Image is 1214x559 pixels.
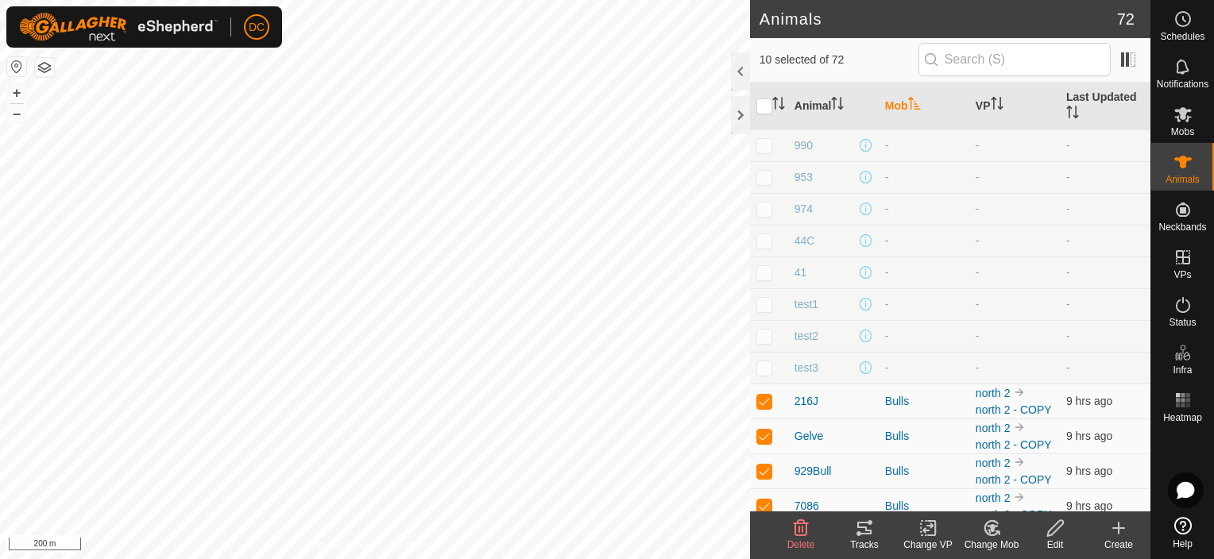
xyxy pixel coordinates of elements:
span: Animals [1166,175,1200,184]
span: DC [249,19,265,36]
a: north 2 [976,387,1011,399]
div: Bulls [885,463,963,480]
span: test2 [795,328,818,345]
th: Last Updated [1060,83,1150,130]
div: Bulls [885,428,963,445]
div: - [885,328,963,345]
span: Mobs [1171,127,1194,137]
p-sorticon: Activate to sort [831,99,844,112]
span: Status [1169,318,1196,327]
div: Tracks [833,538,896,552]
span: 974 [795,201,813,218]
app-display-virtual-paddock-transition: - [976,298,980,310]
div: - [885,296,963,313]
button: – [7,104,26,123]
img: to [1013,491,1026,503]
th: VP [969,83,1060,130]
th: Mob [879,83,969,130]
th: Animal [788,83,879,130]
a: north 2 [976,422,1011,434]
app-display-virtual-paddock-transition: - [976,266,980,279]
div: Bulls [885,393,963,410]
p-sorticon: Activate to sort [991,99,1003,112]
app-display-virtual-paddock-transition: - [976,202,980,215]
a: Contact Us [391,538,438,553]
a: north 2 [976,457,1011,469]
img: Gallagher Logo [19,13,218,41]
div: Bulls [885,498,963,515]
app-display-virtual-paddock-transition: - [976,361,980,374]
span: - [1066,171,1070,183]
div: - [885,137,963,154]
button: + [7,83,26,102]
app-display-virtual-paddock-transition: - [976,139,980,152]
span: 11 Aug 2025, 9:25 pm [1066,499,1112,512]
span: 216J [795,393,818,410]
p-sorticon: Activate to sort [1066,108,1079,121]
span: 7086 [795,498,819,515]
a: north 2 - COPY [976,508,1052,521]
div: Change Mob [960,538,1023,552]
span: Schedules [1160,32,1204,41]
span: - [1066,139,1070,152]
app-display-virtual-paddock-transition: - [976,234,980,247]
span: Notifications [1157,79,1208,89]
a: north 2 [976,492,1011,504]
span: 953 [795,169,813,186]
span: - [1066,234,1070,247]
a: north 2 - COPY [976,403,1052,416]
span: 41 [795,264,807,281]
div: - [885,264,963,281]
img: to [1013,386,1026,399]
span: 11 Aug 2025, 9:25 pm [1066,395,1112,407]
span: - [1066,266,1070,279]
span: Help [1173,539,1193,549]
span: Gelve [795,428,824,445]
button: Map Layers [35,58,54,77]
span: 929Bull [795,463,832,480]
div: Change VP [896,538,960,552]
input: Search (S) [918,43,1111,76]
a: Privacy Policy [312,538,372,553]
app-display-virtual-paddock-transition: - [976,330,980,342]
h2: Animals [760,10,1117,29]
p-sorticon: Activate to sort [908,99,921,112]
div: - [885,360,963,376]
span: Heatmap [1163,413,1202,422]
span: 11 Aug 2025, 9:25 pm [1066,465,1112,477]
a: Help [1151,511,1214,555]
a: north 2 - COPY [976,473,1052,486]
span: test3 [795,360,818,376]
span: test1 [795,296,818,313]
img: to [1013,456,1026,468]
span: 11 Aug 2025, 9:24 pm [1066,430,1112,442]
p-sorticon: Activate to sort [772,99,785,112]
span: 990 [795,137,813,154]
div: Edit [1023,538,1087,552]
app-display-virtual-paddock-transition: - [976,171,980,183]
span: - [1066,361,1070,374]
span: Neckbands [1158,222,1206,232]
span: - [1066,202,1070,215]
span: Delete [787,539,815,550]
span: - [1066,298,1070,310]
span: - [1066,330,1070,342]
span: 44C [795,233,815,249]
span: Infra [1173,365,1192,375]
div: - [885,201,963,218]
div: - [885,169,963,186]
span: 10 selected of 72 [760,52,918,68]
div: - [885,233,963,249]
button: Reset Map [7,57,26,76]
a: north 2 - COPY [976,438,1052,451]
span: 72 [1117,7,1135,31]
img: to [1013,421,1026,434]
span: VPs [1173,270,1191,279]
div: Create [1087,538,1150,552]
